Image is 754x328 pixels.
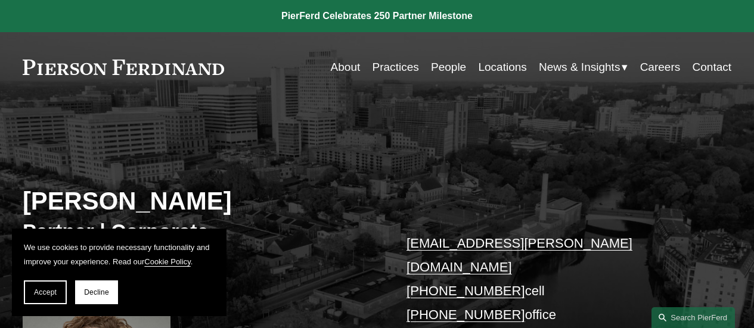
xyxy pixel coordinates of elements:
[693,56,732,79] a: Contact
[34,288,57,296] span: Accept
[331,56,361,79] a: About
[640,56,681,79] a: Careers
[407,283,525,298] a: [PHONE_NUMBER]
[407,307,525,322] a: [PHONE_NUMBER]
[84,288,109,296] span: Decline
[24,280,67,304] button: Accept
[478,56,526,79] a: Locations
[651,307,735,328] a: Search this site
[12,229,226,316] section: Cookie banner
[24,240,215,268] p: We use cookies to provide necessary functionality and improve your experience. Read our .
[539,56,628,79] a: folder dropdown
[539,57,620,77] span: News & Insights
[144,257,191,266] a: Cookie Policy
[431,56,466,79] a: People
[407,236,632,274] a: [EMAIL_ADDRESS][PERSON_NAME][DOMAIN_NAME]
[75,280,118,304] button: Decline
[373,56,419,79] a: Practices
[23,219,377,244] h3: Partner | Corporate
[23,186,377,217] h2: [PERSON_NAME]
